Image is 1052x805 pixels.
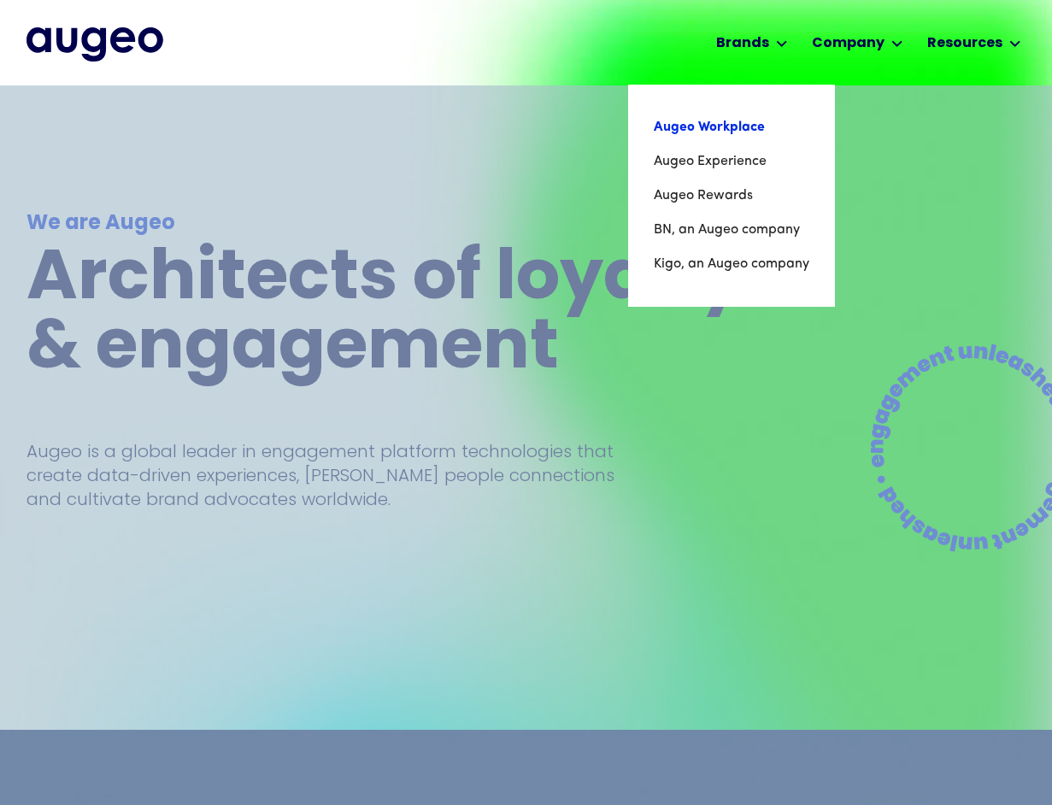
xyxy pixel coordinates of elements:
[654,213,809,247] a: BN, an Augeo company
[628,85,835,307] nav: Brands
[654,179,809,213] a: Augeo Rewards
[26,27,163,62] a: home
[26,27,163,62] img: Augeo's full logo in midnight blue.
[654,247,809,281] a: Kigo, an Augeo company
[654,144,809,179] a: Augeo Experience
[654,110,809,144] a: Augeo Workplace
[716,33,769,54] div: Brands
[927,33,1002,54] div: Resources
[812,33,885,54] div: Company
